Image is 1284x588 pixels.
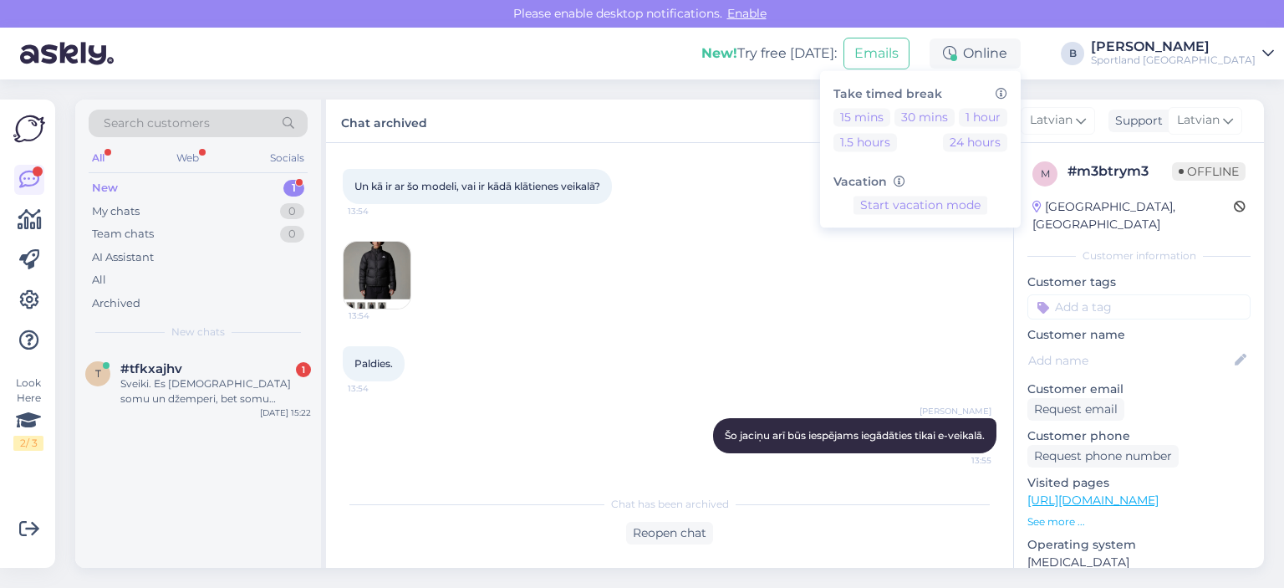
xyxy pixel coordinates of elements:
[943,133,1007,151] button: 24 hours
[341,110,427,132] label: Chat archived
[1091,40,1256,54] div: [PERSON_NAME]
[701,45,737,61] b: New!
[1027,398,1124,421] div: Request email
[348,205,410,217] span: 13:54
[1027,248,1251,263] div: Customer information
[104,115,210,132] span: Search customers
[1027,445,1179,468] div: Request phone number
[95,367,101,380] span: t
[92,226,154,243] div: Team chats
[853,196,987,214] button: Start vacation mode
[843,38,909,69] button: Emails
[1027,427,1251,445] p: Customer phone
[1091,54,1256,67] div: Sportland [GEOGRAPHIC_DATA]
[920,405,991,417] span: [PERSON_NAME]
[894,108,955,126] button: 30 mins
[725,429,985,442] span: Šo jaciņu arī būs iespējams iegādāties tikai e-veikalā.
[626,522,713,545] div: Reopen chat
[1172,162,1246,181] span: Offline
[1061,42,1084,65] div: B
[1027,294,1251,320] input: Add a tag
[701,43,837,64] div: Try free [DATE]:
[354,180,600,192] span: Un kā ir ar šo modeli, vai ir kādā klātienes veikalā?
[283,180,304,197] div: 1
[1108,112,1163,130] div: Support
[344,242,410,309] img: Attachment
[1028,351,1231,370] input: Add name
[1027,536,1251,554] p: Operating system
[296,362,311,377] div: 1
[1027,381,1251,398] p: Customer email
[354,357,393,370] span: Paldies.
[120,376,311,406] div: Sveiki. Es [DEMOGRAPHIC_DATA] somu un džemperi, bet somu nedabūju
[120,361,182,376] span: #tfkxajhv
[929,454,991,467] span: 13:55
[1027,474,1251,492] p: Visited pages
[92,203,140,220] div: My chats
[348,382,410,395] span: 13:54
[833,87,1007,101] h6: Take timed break
[92,180,118,197] div: New
[1032,198,1234,233] div: [GEOGRAPHIC_DATA], [GEOGRAPHIC_DATA]
[92,295,140,312] div: Archived
[1027,493,1159,508] a: [URL][DOMAIN_NAME]
[1177,111,1220,130] span: Latvian
[833,133,897,151] button: 1.5 hours
[92,249,154,266] div: AI Assistant
[349,309,411,322] span: 13:54
[13,113,45,145] img: Askly Logo
[267,147,308,169] div: Socials
[260,406,311,419] div: [DATE] 15:22
[1027,554,1251,571] p: [MEDICAL_DATA]
[611,497,729,512] span: Chat has been archived
[959,108,1007,126] button: 1 hour
[1067,161,1172,182] div: # m3btrym3
[280,203,304,220] div: 0
[280,226,304,243] div: 0
[92,272,106,289] div: All
[1027,326,1251,344] p: Customer name
[13,436,43,451] div: 2 / 3
[1041,167,1050,180] span: m
[1027,274,1251,291] p: Customer tags
[833,108,890,126] button: 15 mins
[930,38,1021,69] div: Online
[722,6,772,21] span: Enable
[1030,111,1073,130] span: Latvian
[1091,40,1274,67] a: [PERSON_NAME]Sportland [GEOGRAPHIC_DATA]
[833,175,1007,189] h6: Vacation
[13,376,43,451] div: Look Here
[1027,514,1251,529] p: See more ...
[173,147,202,169] div: Web
[171,325,225,340] span: New chats
[89,147,108,169] div: All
